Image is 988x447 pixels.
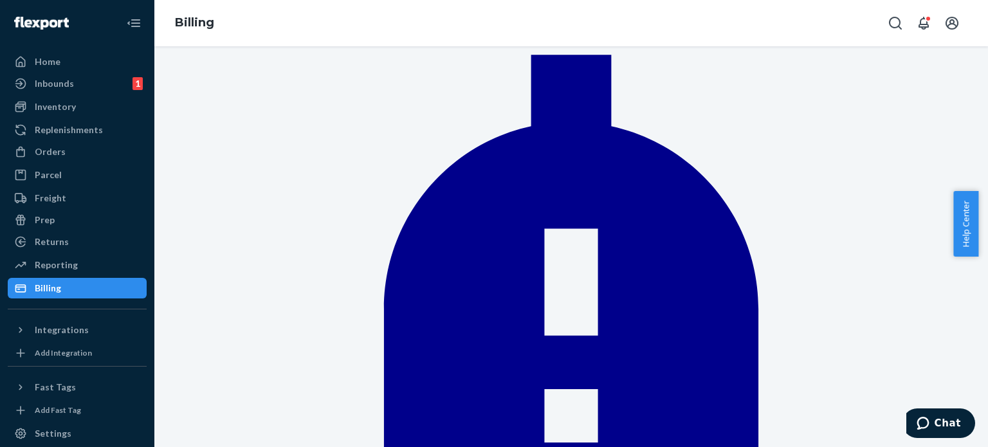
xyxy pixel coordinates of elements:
[8,278,147,298] a: Billing
[8,51,147,72] a: Home
[8,403,147,418] a: Add Fast Tag
[8,423,147,444] a: Settings
[133,77,143,90] div: 1
[175,15,214,30] a: Billing
[911,10,937,36] button: Open notifications
[8,120,147,140] a: Replenishments
[883,10,908,36] button: Open Search Box
[8,165,147,185] a: Parcel
[8,377,147,397] button: Fast Tags
[35,169,62,181] div: Parcel
[8,96,147,117] a: Inventory
[35,100,76,113] div: Inventory
[35,145,66,158] div: Orders
[8,255,147,275] a: Reporting
[35,427,71,440] div: Settings
[121,10,147,36] button: Close Navigation
[35,123,103,136] div: Replenishments
[953,191,978,257] button: Help Center
[906,408,975,441] iframe: Opens a widget where you can chat to one of our agents
[35,282,61,295] div: Billing
[939,10,965,36] button: Open account menu
[165,5,224,42] ol: breadcrumbs
[35,235,69,248] div: Returns
[8,210,147,230] a: Prep
[8,73,147,94] a: Inbounds1
[35,55,60,68] div: Home
[8,232,147,252] a: Returns
[35,381,76,394] div: Fast Tags
[8,345,147,361] a: Add Integration
[35,192,66,205] div: Freight
[35,259,78,271] div: Reporting
[8,188,147,208] a: Freight
[35,214,55,226] div: Prep
[35,77,74,90] div: Inbounds
[14,17,69,30] img: Flexport logo
[35,324,89,336] div: Integrations
[35,347,92,358] div: Add Integration
[8,141,147,162] a: Orders
[8,320,147,340] button: Integrations
[35,405,81,415] div: Add Fast Tag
